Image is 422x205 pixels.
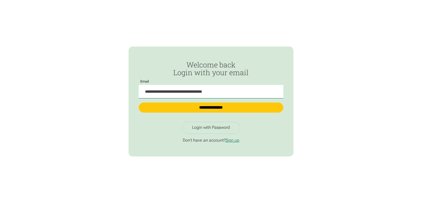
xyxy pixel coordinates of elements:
p: Don't have an account? [139,138,283,143]
h2: Welcome back Login with your email [139,61,283,77]
label: Email [139,80,150,84]
form: Passwordless Login [139,61,283,118]
a: Sign up [225,138,239,143]
div: Login with Password [192,125,230,130]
